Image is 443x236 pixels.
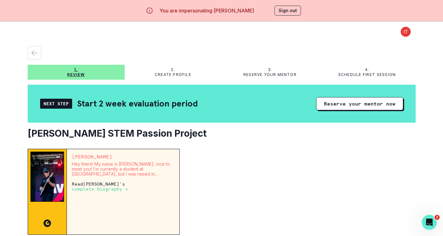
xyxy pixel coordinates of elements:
p: You are impersonating [PERSON_NAME] [159,7,254,14]
a: complete biography → [72,186,128,191]
p: 2. [171,67,175,72]
button: profile picture [396,27,416,37]
div: Next Step [40,99,72,109]
p: 1. [74,67,78,72]
p: [PERSON_NAME] [72,154,175,159]
p: Hey there! My name is [PERSON_NAME], nice to meet you! I’m currently a student at [GEOGRAPHIC_DAT... [72,162,175,177]
p: Create profile [155,72,191,77]
p: 4. [365,67,369,72]
iframe: Intercom live chat [422,215,437,230]
p: Review [67,72,85,77]
h2: [PERSON_NAME] STEM Passion Project [28,128,416,139]
img: Mentor Image [30,152,64,202]
button: Sign out [275,6,301,16]
img: CC image [44,219,51,227]
p: Reserve your mentor [243,72,297,77]
p: 3. [268,67,272,72]
button: Reserve your mentor now [316,97,403,110]
p: Schedule first session [338,72,396,77]
span: 2 [435,215,440,220]
p: Read [PERSON_NAME] 's [72,182,175,191]
h2: Start 2 week evaluation period [77,98,198,109]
